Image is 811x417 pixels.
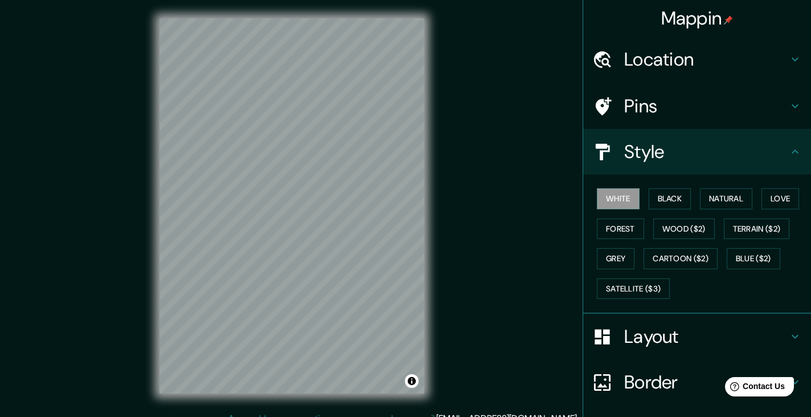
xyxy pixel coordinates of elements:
div: Border [583,359,811,405]
button: Forest [597,218,644,240]
div: Pins [583,83,811,129]
button: Terrain ($2) [724,218,790,240]
div: Layout [583,314,811,359]
button: Wood ($2) [653,218,715,240]
button: White [597,188,640,209]
button: Love [761,188,799,209]
button: Toggle attribution [405,374,419,388]
h4: Pins [624,95,788,118]
button: Blue ($2) [727,248,780,269]
img: pin-icon.png [724,15,733,25]
h4: Border [624,371,788,394]
iframe: Help widget launcher [710,373,798,404]
button: Black [649,188,691,209]
h4: Layout [624,325,788,348]
div: Location [583,37,811,82]
h4: Mappin [661,7,734,30]
h4: Style [624,140,788,163]
h4: Location [624,48,788,71]
button: Cartoon ($2) [644,248,718,269]
button: Natural [700,188,752,209]
button: Grey [597,248,634,269]
div: Style [583,129,811,175]
canvas: Map [159,18,424,394]
button: Satellite ($3) [597,278,670,299]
